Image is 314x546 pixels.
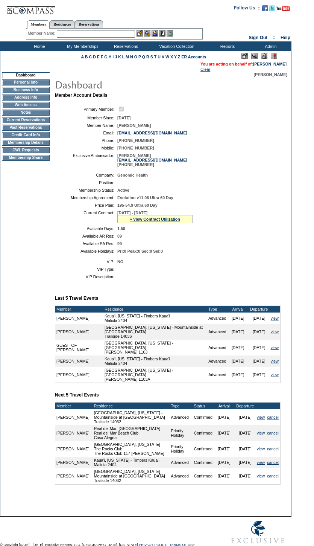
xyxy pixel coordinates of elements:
[170,55,173,59] a: X
[112,55,114,59] a: I
[117,234,122,238] span: 89
[117,138,154,143] span: [PHONE_NUMBER]
[55,93,108,98] b: Member Account Details
[146,55,149,59] a: R
[97,55,100,59] a: E
[170,457,193,468] td: Advanced
[130,55,133,59] a: N
[170,425,193,441] td: Priority Holiday
[142,55,145,59] a: Q
[89,55,92,59] a: C
[58,173,114,177] td: Company:
[58,188,114,192] td: Membership Status:
[193,457,214,468] td: Confirmed
[228,324,249,340] td: [DATE]
[2,125,50,131] td: Past Reservations
[269,8,275,12] a: Follow us on Twitter
[249,324,270,340] td: [DATE]
[249,340,270,355] td: [DATE]
[60,41,103,51] td: My Memberships
[234,5,261,14] td: Follow Us ::
[257,460,265,465] a: view
[228,367,249,383] td: [DATE]
[103,324,207,340] td: [GEOGRAPHIC_DATA], [US_STATE] - Mountainside at [GEOGRAPHIC_DATA] Trailside 14036
[271,345,279,350] a: view
[214,403,235,409] td: Arrival
[193,403,214,409] td: Status
[58,275,114,279] td: VIP Description:
[50,20,75,28] a: Residences
[193,425,214,441] td: Confirmed
[267,474,279,478] a: cancel
[214,457,235,468] td: [DATE]
[271,53,277,59] img: Log Concern/Member Elevation
[207,313,227,324] td: Advanced
[58,153,114,167] td: Exclusive Ambassador:
[228,313,249,324] td: [DATE]
[271,359,279,363] a: view
[248,41,291,51] td: Admin
[55,313,103,324] td: [PERSON_NAME]
[214,425,235,441] td: [DATE]
[85,55,88,59] a: B
[170,409,193,425] td: Advanced
[28,30,57,37] div: Member Name:
[271,372,279,377] a: view
[207,367,227,383] td: Advanced
[2,117,50,123] td: Current Reservations
[58,146,114,150] td: Mobile:
[249,367,270,383] td: [DATE]
[228,340,249,355] td: [DATE]
[58,249,114,253] td: Available Holidays:
[254,72,287,77] span: [PERSON_NAME]
[75,20,103,28] a: Reservations
[55,441,91,457] td: [PERSON_NAME]
[257,474,265,478] a: view
[55,77,205,92] img: pgTtlDashboard.gif
[276,6,290,11] img: Subscribe to our YouTube Channel
[117,173,148,177] span: Genomic Health
[214,409,235,425] td: [DATE]
[2,102,50,108] td: Web Access
[249,355,270,367] td: [DATE]
[55,296,98,301] b: Last 5 Travel Events
[93,55,96,59] a: D
[58,267,114,271] td: VIP Type:
[117,131,187,135] a: [EMAIL_ADDRESS][DOMAIN_NAME]
[228,306,249,313] td: Arrival
[200,67,210,72] a: Clear
[249,313,270,324] td: [DATE]
[271,316,279,320] a: view
[55,340,103,355] td: GUEST OF [PERSON_NAME]
[58,116,114,120] td: Member Since:
[117,226,125,231] span: 1.50
[2,95,50,101] td: Address Info
[117,146,154,150] span: [PHONE_NUMBER]
[267,431,279,435] a: cancel
[58,234,114,238] td: Available AR Res:
[214,441,235,457] td: [DATE]
[152,30,158,37] img: Impersonate
[115,55,117,59] a: J
[122,55,124,59] a: L
[2,147,50,153] td: CWL Requests
[117,210,147,215] span: [DATE] - [DATE]
[58,138,114,143] td: Phone:
[103,367,207,383] td: [GEOGRAPHIC_DATA], [US_STATE] - [GEOGRAPHIC_DATA] [PERSON_NAME] 1103A
[235,425,256,441] td: [DATE]
[235,441,256,457] td: [DATE]
[103,340,207,355] td: [GEOGRAPHIC_DATA], [US_STATE] - [GEOGRAPHIC_DATA] [PERSON_NAME] 1103
[150,55,153,59] a: S
[117,241,122,246] span: 99
[58,210,114,223] td: Current Contract:
[109,55,112,59] a: H
[117,158,187,162] a: [EMAIL_ADDRESS][DOMAIN_NAME]
[214,468,235,484] td: [DATE]
[93,409,170,425] td: [GEOGRAPHIC_DATA], [US_STATE] - Mountainside at [GEOGRAPHIC_DATA] Trailside 14032
[55,324,103,340] td: [PERSON_NAME]
[159,30,165,37] img: Reservations
[170,403,193,409] td: Type
[117,203,158,207] span: 195-54.9 Ultra 60 Day
[117,188,129,192] span: Active
[267,447,279,451] a: cancel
